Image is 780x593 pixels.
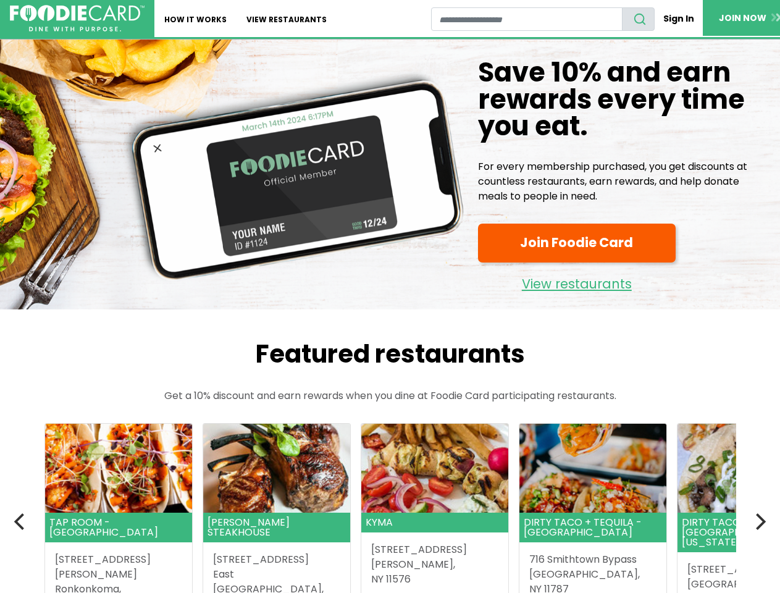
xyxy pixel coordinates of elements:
[361,424,508,513] img: Kyma
[746,508,773,535] button: Next
[478,159,770,204] p: For every membership purchased, you get discounts at countless restaurants, earn rewards, and hel...
[7,508,35,535] button: Previous
[45,513,192,542] header: Tap Room - [GEOGRAPHIC_DATA]
[622,7,655,31] button: search
[203,424,350,513] img: Rothmann's Steakhouse
[361,513,508,532] header: Kyma
[478,224,676,263] a: Join Foodie Card
[371,542,498,587] address: [STREET_ADDRESS] [PERSON_NAME], NY 11576
[655,7,703,30] a: Sign In
[478,267,676,295] a: View restaurants
[519,424,666,513] img: Dirty Taco + Tequila - Smithtown
[478,59,770,140] h1: Save 10% and earn rewards every time you eat.
[10,5,145,32] img: FoodieCard; Eat, Drink, Save, Donate
[20,339,761,369] h2: Featured restaurants
[45,424,192,513] img: Tap Room - Ronkonkoma
[203,513,350,542] header: [PERSON_NAME] Steakhouse
[431,7,623,31] input: restaurant search
[20,389,761,403] p: Get a 10% discount and earn rewards when you dine at Foodie Card participating restaurants.
[519,513,666,542] header: Dirty Taco + Tequila - [GEOGRAPHIC_DATA]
